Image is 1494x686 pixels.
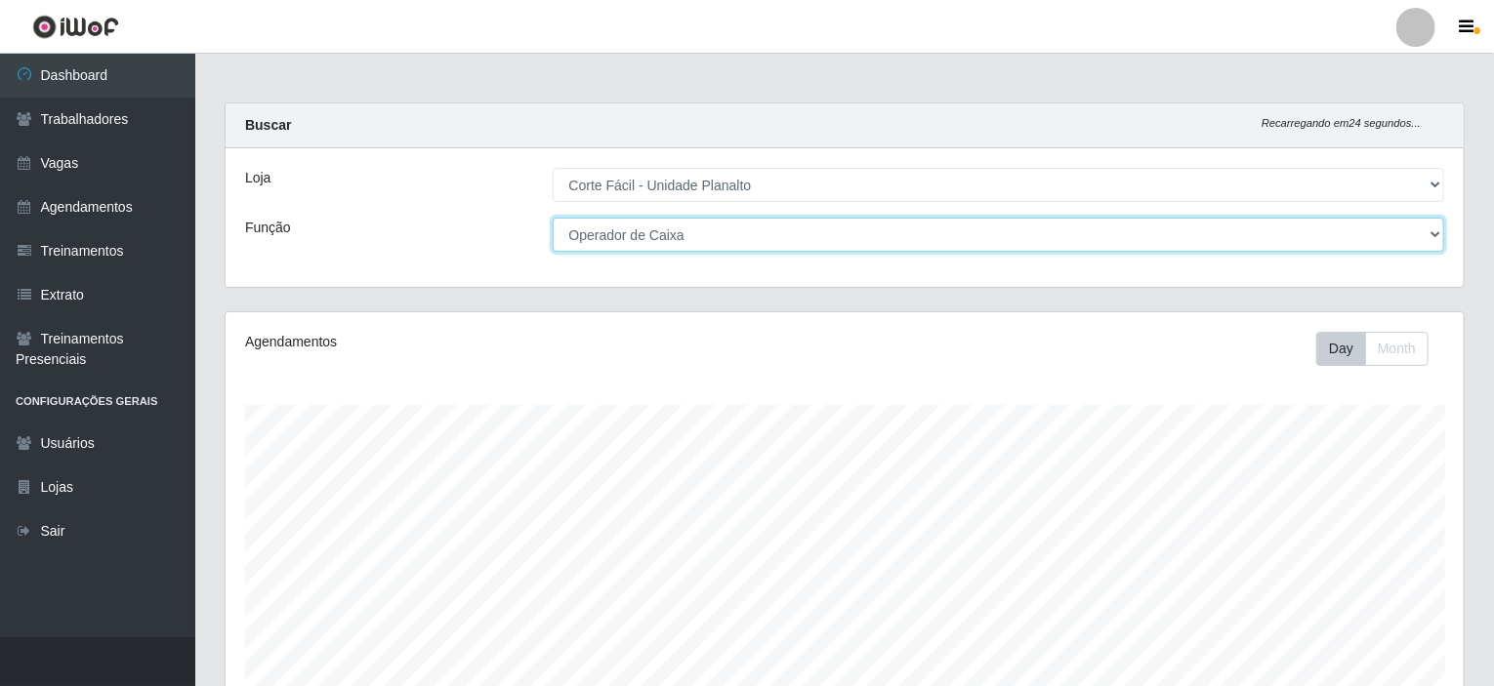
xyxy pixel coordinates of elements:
button: Day [1316,332,1366,366]
div: Agendamentos [245,332,727,352]
label: Loja [245,168,270,188]
img: CoreUI Logo [32,15,119,39]
button: Month [1365,332,1429,366]
label: Função [245,218,291,238]
div: First group [1316,332,1429,366]
div: Toolbar with button groups [1316,332,1444,366]
i: Recarregando em 24 segundos... [1262,117,1421,129]
strong: Buscar [245,117,291,133]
